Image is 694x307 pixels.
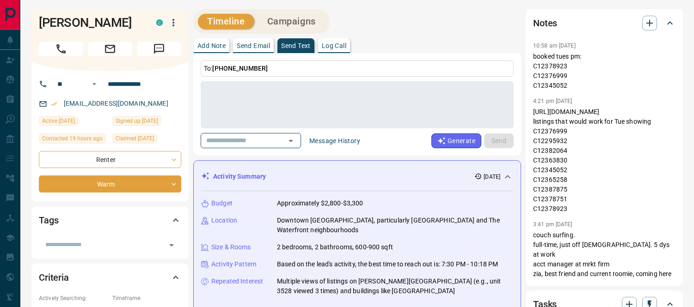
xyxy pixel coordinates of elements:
button: Open [165,239,178,252]
button: Open [89,78,100,90]
div: condos.ca [156,19,163,26]
span: [PHONE_NUMBER] [212,65,268,72]
p: Size & Rooms [211,242,251,252]
p: Send Email [237,42,270,49]
p: Activity Summary [213,172,266,181]
p: 10:58 am [DATE] [533,42,576,49]
span: Active [DATE] [42,116,75,126]
p: Add Note [197,42,226,49]
span: Message [137,42,181,56]
span: Signed up [DATE] [116,116,158,126]
h2: Notes [533,16,557,30]
p: 2 bedrooms, 2 bathrooms, 600-900 sqft [277,242,393,252]
p: Based on the lead's activity, the best time to reach out is: 7:30 PM - 10:18 PM [277,259,498,269]
span: Call [39,42,83,56]
h2: Criteria [39,270,69,285]
p: booked tues pm: C12378923 C12376999 C12345052 [533,52,676,90]
button: Timeline [198,14,254,29]
p: Approximately $2,800-$3,300 [277,199,363,208]
span: Contacted 19 hours ago [42,134,103,143]
span: Email [88,42,132,56]
div: Sat Aug 30 2025 [112,133,181,146]
div: Thu Sep 11 2025 [39,116,108,129]
p: [URL][DOMAIN_NAME] listings that would work for Tue showing C12376999 C12295932 C12382064 C123638... [533,107,676,214]
p: Repeated Interest [211,277,263,286]
div: Sat Aug 30 2025 [112,116,181,129]
p: Actively Searching: [39,294,108,302]
p: Send Text [281,42,311,49]
button: Open [284,134,297,147]
h1: [PERSON_NAME] [39,15,142,30]
div: Tags [39,209,181,231]
button: Message History [304,133,366,148]
div: Activity Summary[DATE] [201,168,513,185]
p: 4:21 pm [DATE] [533,98,572,104]
button: Generate [431,133,481,148]
div: Renter [39,151,181,168]
span: Claimed [DATE] [116,134,154,143]
button: Campaigns [258,14,325,29]
p: Location [211,216,237,225]
p: To: [201,60,514,77]
p: 3:41 pm [DATE] [533,221,572,228]
svg: Email Verified [51,101,57,107]
div: Fri Sep 12 2025 [39,133,108,146]
p: Log Call [322,42,346,49]
p: Downtown [GEOGRAPHIC_DATA], particularly [GEOGRAPHIC_DATA] and The Waterfront neighbourhoods [277,216,513,235]
div: Warm [39,175,181,193]
p: Budget [211,199,233,208]
p: Multiple views of listings on [PERSON_NAME][GEOGRAPHIC_DATA] (e.g., unit 3528 viewed 3 times) and... [277,277,513,296]
p: [DATE] [484,173,500,181]
div: Criteria [39,266,181,289]
a: [EMAIL_ADDRESS][DOMAIN_NAME] [64,100,168,107]
p: Timeframe: [112,294,181,302]
p: Activity Pattern [211,259,257,269]
div: Notes [533,12,676,34]
h2: Tags [39,213,58,228]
